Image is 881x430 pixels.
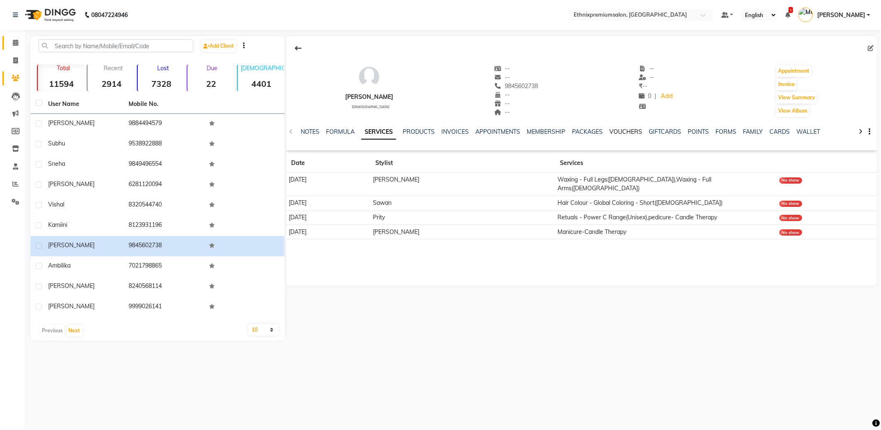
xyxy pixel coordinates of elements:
span: -- [494,100,510,107]
span: -- [639,65,655,72]
span: | [655,92,656,101]
span: kamiini [48,221,67,229]
img: logo [21,3,78,27]
td: [DATE] [286,225,370,239]
th: Services [555,154,777,173]
td: Retuals - Power C Range(Unisex),pedicure- Candle Therapy [555,210,777,225]
td: Waxing - Full Legs([DEMOGRAPHIC_DATA]),Waxing - Full Arms([DEMOGRAPHIC_DATA]) [555,173,777,196]
th: Mobile No. [124,95,204,114]
a: GIFTCARDS [649,128,681,135]
span: subhu [48,140,65,147]
td: 6281120094 [124,175,204,195]
a: FORMULA [326,128,355,135]
span: [PERSON_NAME] [48,282,95,290]
td: [PERSON_NAME] [370,225,555,239]
img: avatar [357,64,382,89]
span: Sneha [48,160,65,167]
span: ₹ [639,82,642,90]
span: [PERSON_NAME] [817,11,865,20]
p: [DEMOGRAPHIC_DATA] [241,64,285,72]
td: [PERSON_NAME] [370,173,555,196]
td: [DATE] [286,210,370,225]
a: SERVICES [361,125,396,140]
div: No show [779,229,802,236]
a: INVOICES [441,128,469,135]
span: -- [494,108,510,116]
strong: 22 [187,79,235,89]
button: View Summary [776,92,817,103]
div: No show [779,201,802,207]
button: Invoice [776,79,797,90]
a: MEMBERSHIP [527,128,565,135]
span: -- [494,91,510,98]
td: 8240568114 [124,277,204,297]
span: -- [639,82,647,90]
div: [PERSON_NAME] [345,93,393,101]
span: 9845602738 [494,82,538,90]
td: Manicure-Candle Therapy [555,225,777,239]
input: Search by Name/Mobile/Email/Code [39,39,193,52]
a: Add [660,91,674,102]
td: 8320544740 [124,195,204,216]
span: -- [639,74,655,81]
span: -- [494,65,510,72]
span: -- [494,74,510,81]
p: Due [189,64,235,72]
td: 8123931196 [124,216,204,236]
a: PACKAGES [572,128,603,135]
a: 1 [785,11,790,19]
a: FAMILY [743,128,763,135]
strong: 4401 [238,79,285,89]
a: APPOINTMENTS [475,128,520,135]
button: Next [66,325,82,337]
p: Recent [91,64,135,72]
div: No show [779,177,802,184]
td: [DATE] [286,196,370,210]
p: Total [41,64,85,72]
a: NOTES [301,128,319,135]
span: 1 [789,7,793,13]
p: Lost [141,64,185,72]
a: FORMS [716,128,736,135]
td: 9999026141 [124,297,204,317]
a: WALLET [796,128,820,135]
b: 08047224946 [91,3,128,27]
td: 9845602738 [124,236,204,256]
div: No show [779,215,802,221]
span: [PERSON_NAME] [48,302,95,310]
strong: 2914 [88,79,135,89]
img: MUSTHAFA [798,7,813,22]
div: Back to Client [290,40,307,56]
button: Appointment [776,65,811,77]
span: [PERSON_NAME] [48,119,95,127]
th: User Name [43,95,124,114]
a: Add Client [201,40,236,52]
td: 7021798865 [124,256,204,277]
td: 9849496554 [124,155,204,175]
a: POINTS [688,128,709,135]
span: [PERSON_NAME] [48,180,95,188]
td: 9884494579 [124,114,204,134]
span: Ambilika [48,262,71,269]
a: CARDS [769,128,790,135]
strong: 7328 [138,79,185,89]
span: [PERSON_NAME] [48,241,95,249]
th: Date [286,154,370,173]
th: Stylist [370,154,555,173]
a: PRODUCTS [403,128,435,135]
a: VOUCHERS [609,128,642,135]
span: [DEMOGRAPHIC_DATA] [352,105,389,109]
button: View Album [776,105,809,117]
span: Vishal [48,201,64,208]
td: Sawan [370,196,555,210]
td: Hair Colour - Global Coloring - Short([DEMOGRAPHIC_DATA]) [555,196,777,210]
span: 0 [639,92,651,100]
td: Prity [370,210,555,225]
td: [DATE] [286,173,370,196]
td: 9538922888 [124,134,204,155]
strong: 11594 [38,79,85,89]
